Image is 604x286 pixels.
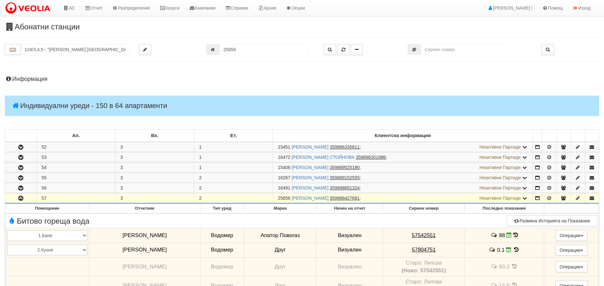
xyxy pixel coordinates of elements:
[200,243,244,257] td: Водомер
[230,133,237,138] b: Ет.
[273,173,533,183] td: ;
[375,133,431,138] b: Клиентска информация
[244,204,316,213] th: Марка
[200,204,244,213] th: Тип уред
[479,196,521,201] span: Неактивни Партиди
[199,155,202,160] span: 1
[200,228,244,243] td: Водомер
[491,232,499,238] span: История на забележките
[497,247,504,253] span: 0.1
[292,144,328,150] a: [PERSON_NAME]
[330,185,359,190] tcxspan: Call 359898651324 via 3CX
[5,23,599,31] h3: Абонатни станции
[278,144,290,150] span: Партида №
[316,257,383,276] td: Визуален
[123,232,167,238] span: [PERSON_NAME]
[115,183,194,193] td: 3
[292,155,355,160] a: [PERSON_NAME] СТОЙНОВА
[273,193,533,204] td: ;
[72,133,80,138] b: Ап.
[513,232,518,238] span: История на показанията
[556,129,570,142] td: : No sort applied, sorting is disabled
[491,263,499,269] span: История на забележките
[273,129,533,142] td: Клиентска информация: No sort applied, sorting is disabled
[115,152,194,162] td: 3
[273,152,533,162] td: ;
[199,185,202,190] span: 2
[36,152,115,162] td: 53
[513,247,520,253] span: История на показанията
[36,142,115,152] td: 52
[316,228,383,243] td: Визуален
[479,185,521,190] span: Неактивни Партиди
[542,129,556,142] td: : No sort applied, sorting is disabled
[5,2,53,15] img: VeoliaLogo.png
[412,232,436,238] tcxspan: Call 57542551 via 3CX
[479,144,521,150] span: Неактивни Партиди
[507,215,597,226] button: Размяна Историята на Показания
[7,217,89,225] span: Битово гореща вода
[5,96,599,116] h4: Индивидуални уреди - 150 в 64 апартаменти
[401,267,446,274] b: (Ново: 57542551)
[151,133,158,138] b: Вх.
[555,261,587,272] button: Операции
[479,155,521,160] span: Неактивни Партиди
[115,142,194,152] td: 3
[533,129,542,142] td: : No sort applied, sorting is disabled
[194,129,273,142] td: Ет.: No sort applied, sorting is disabled
[5,76,599,82] h4: Информация
[5,129,37,142] td: : No sort applied, sorting is disabled
[244,243,316,257] td: Друг
[36,163,115,173] td: 54
[89,204,200,213] th: Отчетник
[316,204,383,213] th: Начин на отчет
[555,230,587,241] button: Операции
[244,228,316,243] td: Апатор Повогаз
[220,44,309,55] input: Партида №
[123,247,167,253] span: [PERSON_NAME]
[115,129,194,142] td: Вх.: No sort applied, sorting is disabled
[21,44,129,55] input: Абонатна станция
[511,263,518,269] span: История на показанията
[292,196,328,201] a: [PERSON_NAME]
[199,196,202,201] span: 2
[115,193,194,204] td: 3
[278,165,290,170] span: Партида №
[278,196,290,201] span: Партида №
[115,163,194,173] td: 3
[273,183,533,193] td: ;
[506,247,511,252] i: Редакция Отчет към 29/09/2025
[292,175,328,180] a: [PERSON_NAME]
[292,165,328,170] a: [PERSON_NAME]
[244,257,316,276] td: Друг
[292,185,328,190] a: [PERSON_NAME]
[123,264,167,270] span: [PERSON_NAME]
[356,155,386,160] tcxspan: Call 359896301986 via 3CX
[278,175,290,180] span: Партида №
[330,175,359,180] tcxspan: Call 359889152555 via 3CX
[199,175,202,180] span: 2
[199,144,202,150] span: 1
[200,257,244,276] td: Водомер
[36,193,115,204] td: 57
[115,173,194,183] td: 3
[383,204,465,213] th: Сериен номер
[273,142,533,152] td: ;
[199,165,202,170] span: 1
[330,144,359,150] tcxspan: Call 359886335611 via 3CX
[36,129,115,142] td: Ап.: No sort applied, sorting is disabled
[36,183,115,193] td: 56
[585,129,599,142] td: : No sort applied, sorting is disabled
[499,232,505,238] span: 88
[506,232,512,238] i: Редакция Отчет към 29/09/2025
[499,264,510,270] span: 93.2
[412,247,436,253] tcxspan: Call 57804751 via 3CX
[36,173,115,183] td: 55
[489,247,497,253] span: История на забележките
[278,155,290,160] span: Партида №
[330,196,359,201] tcxspan: Call 359888427681 via 3CX
[273,163,533,173] td: ;
[278,185,290,190] span: Партида №
[555,245,587,256] button: Операции
[571,129,585,142] td: : No sort applied, sorting is disabled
